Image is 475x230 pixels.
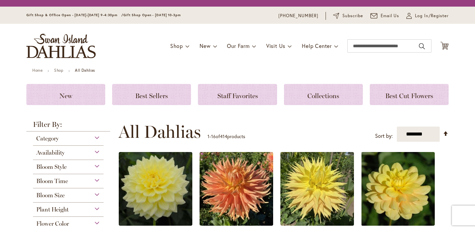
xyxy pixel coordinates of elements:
[200,42,210,49] span: New
[26,84,105,105] a: New
[36,192,65,199] span: Bloom Size
[207,131,245,142] p: - of products
[220,133,227,139] span: 414
[112,84,191,105] a: Best Sellers
[26,34,96,58] a: store logo
[284,84,363,105] a: Collections
[198,84,277,105] a: Staff Favorites
[302,42,332,49] span: Help Center
[361,221,435,227] a: AHOY MATEY
[36,163,67,171] span: Bloom Style
[278,13,318,19] a: [PHONE_NUMBER]
[370,13,399,19] a: Email Us
[361,152,435,226] img: AHOY MATEY
[375,130,393,142] label: Sort by:
[266,42,285,49] span: Visit Us
[119,152,192,226] img: A-Peeling
[75,68,95,73] strong: All Dahlias
[54,68,63,73] a: Shop
[123,13,181,17] span: Gift Shop Open - [DATE] 10-3pm
[59,92,72,100] span: New
[36,149,65,156] span: Availability
[36,206,69,213] span: Plant Height
[36,177,68,185] span: Bloom Time
[36,220,69,227] span: Flower Color
[26,121,110,132] strong: Filter By:
[32,68,43,73] a: Home
[333,13,363,19] a: Subscribe
[217,92,258,100] span: Staff Favorites
[200,152,273,226] img: AC BEN
[227,42,249,49] span: Our Farm
[280,221,354,227] a: AC Jeri
[280,152,354,226] img: AC Jeri
[211,133,216,139] span: 16
[342,13,363,19] span: Subscribe
[419,41,425,52] button: Search
[26,13,123,17] span: Gift Shop & Office Open - [DATE]-[DATE] 9-4:30pm /
[36,135,59,142] span: Category
[370,84,449,105] a: Best Cut Flowers
[119,221,192,227] a: A-Peeling
[406,13,449,19] a: Log In/Register
[381,13,399,19] span: Email Us
[135,92,168,100] span: Best Sellers
[307,92,339,100] span: Collections
[385,92,433,100] span: Best Cut Flowers
[207,133,209,139] span: 1
[200,221,273,227] a: AC BEN
[170,42,183,49] span: Shop
[415,13,449,19] span: Log In/Register
[118,122,201,142] span: All Dahlias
